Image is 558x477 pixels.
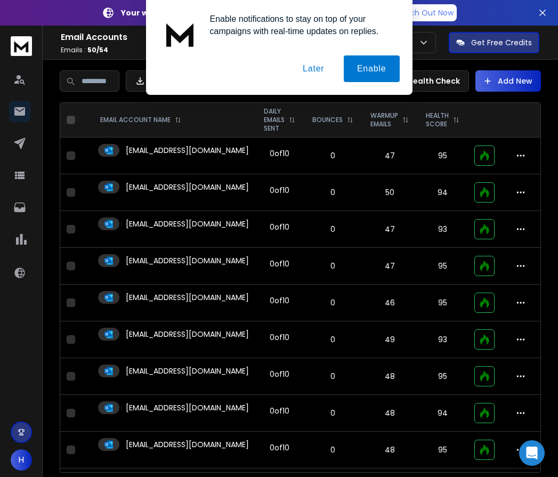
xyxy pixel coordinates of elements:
button: H [11,449,32,471]
div: 0 of 10 [270,185,289,196]
p: 0 [310,297,355,308]
p: [EMAIL_ADDRESS][DOMAIN_NAME] [126,366,249,376]
button: Enable [344,55,400,82]
p: 0 [310,261,355,271]
div: Open Intercom Messenger [519,440,545,466]
p: [EMAIL_ADDRESS][DOMAIN_NAME] [126,255,249,266]
td: 94 [417,395,468,432]
div: 0 of 10 [270,369,289,379]
td: 95 [417,285,468,321]
td: 46 [362,285,417,321]
p: 0 [310,187,355,198]
div: 0 of 10 [270,222,289,232]
p: WARMUP EMAILS [370,111,398,128]
img: notification icon [159,13,201,55]
p: HEALTH SCORE [426,111,449,128]
p: [EMAIL_ADDRESS][DOMAIN_NAME] [126,145,249,156]
td: 48 [362,395,417,432]
p: 0 [310,444,355,455]
td: 50 [362,174,417,211]
td: 48 [362,432,417,468]
div: 0 of 10 [270,148,289,159]
p: [EMAIL_ADDRESS][DOMAIN_NAME] [126,182,249,192]
td: 49 [362,321,417,358]
td: 95 [417,358,468,395]
td: 47 [362,248,417,285]
p: [EMAIL_ADDRESS][DOMAIN_NAME] [126,329,249,339]
p: 0 [310,334,355,345]
div: 0 of 10 [270,258,289,269]
div: EMAIL ACCOUNT NAME [100,116,181,124]
p: DAILY EMAILS SENT [264,107,285,133]
div: 0 of 10 [270,406,289,416]
div: 0 of 10 [270,442,289,453]
button: Later [289,55,337,82]
td: 95 [417,432,468,468]
td: 93 [417,321,468,358]
p: 0 [310,224,355,235]
p: 0 [310,408,355,418]
td: 93 [417,211,468,248]
td: 48 [362,358,417,395]
div: 0 of 10 [270,295,289,306]
p: [EMAIL_ADDRESS][DOMAIN_NAME] [126,402,249,413]
p: [EMAIL_ADDRESS][DOMAIN_NAME] [126,219,249,229]
p: 0 [310,150,355,161]
td: 95 [417,138,468,174]
td: 94 [417,174,468,211]
p: 0 [310,371,355,382]
div: Enable notifications to stay on top of your campaigns with real-time updates on replies. [201,13,400,37]
td: 47 [362,211,417,248]
td: 95 [417,248,468,285]
td: 47 [362,138,417,174]
p: [EMAIL_ADDRESS][DOMAIN_NAME] [126,439,249,450]
p: [EMAIL_ADDRESS][DOMAIN_NAME] [126,292,249,303]
p: BOUNCES [312,116,343,124]
div: 0 of 10 [270,332,289,343]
